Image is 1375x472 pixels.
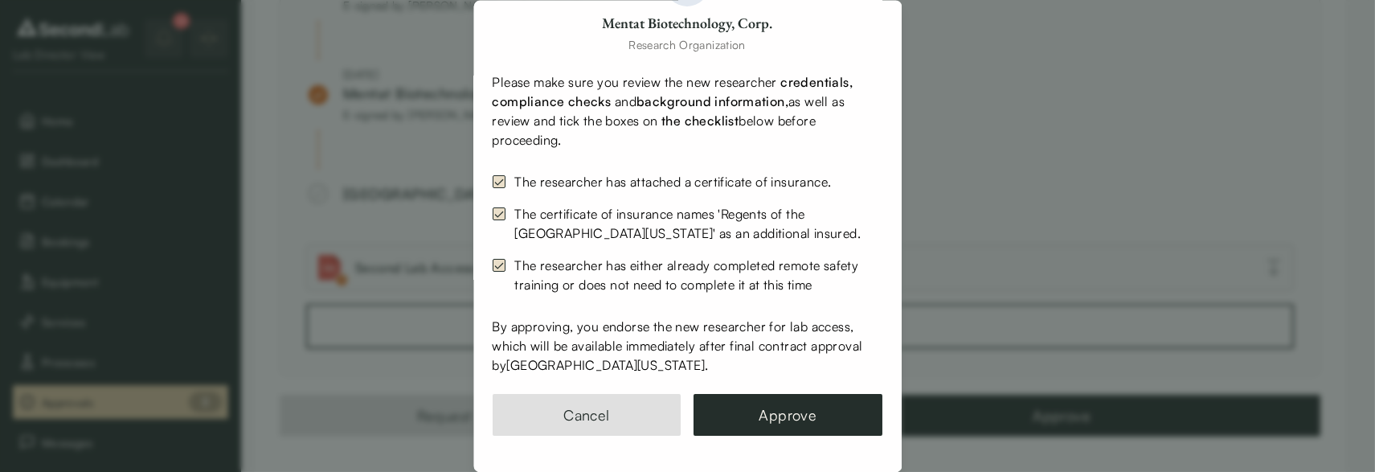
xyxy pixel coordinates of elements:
label: The certificate of insurance names ' Regents of the [GEOGRAPHIC_DATA][US_STATE] ' as an additiona... [515,203,882,242]
div: Research Organization [493,35,882,52]
button: Cancel [493,393,681,435]
label: The researcher has either already completed remote safety training or does not need to complete i... [515,255,882,293]
button: Approve [694,393,883,435]
label: The researcher has attached a certificate of insurance. [515,171,832,191]
span: the checklist [662,112,739,128]
div: Please make sure you review the new researcher and as well as review and tick the boxes on below ... [493,72,882,149]
div: Mentat Biotechnology, Corp. [493,12,882,32]
div: By approving, you endorse the new researcher for lab access, which will be available immediately ... [493,316,882,374]
span: background information, [636,92,788,109]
